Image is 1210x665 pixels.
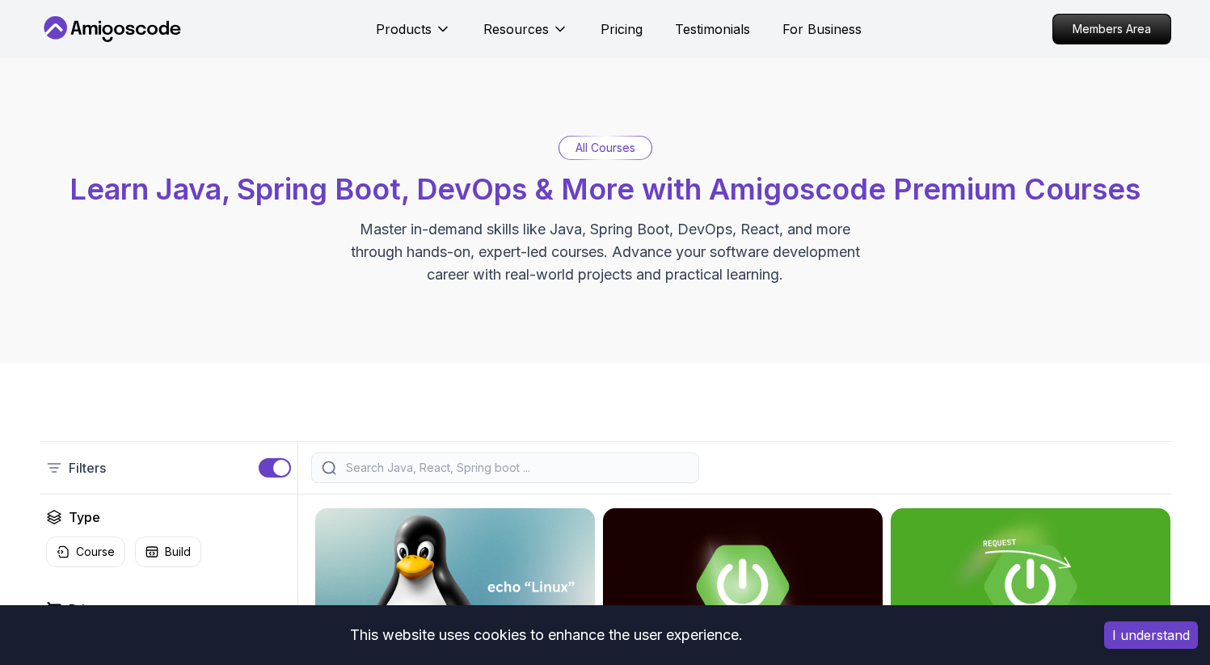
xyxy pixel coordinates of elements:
h2: Price [69,600,100,619]
a: Members Area [1052,14,1171,44]
p: Resources [483,19,549,39]
p: Course [76,544,115,560]
a: Testimonials [675,19,750,39]
img: Building APIs with Spring Boot card [891,508,1170,665]
p: Master in-demand skills like Java, Spring Boot, DevOps, React, and more through hands-on, expert-... [334,218,877,286]
button: Products [376,19,451,52]
p: Products [376,19,432,39]
a: For Business [782,19,862,39]
img: Advanced Spring Boot card [603,508,883,665]
button: Build [135,537,201,567]
p: All Courses [575,140,635,156]
span: Learn Java, Spring Boot, DevOps & More with Amigoscode Premium Courses [70,171,1140,207]
h2: Type [69,507,100,527]
button: Resources [483,19,568,52]
img: Linux Fundamentals card [315,508,595,665]
p: Build [165,544,191,560]
button: Course [46,537,125,567]
div: This website uses cookies to enhance the user experience. [12,617,1080,653]
p: Filters [69,458,106,478]
input: Search Java, React, Spring boot ... [343,460,689,476]
button: Accept cookies [1104,621,1198,649]
a: Pricing [601,19,643,39]
p: Members Area [1053,15,1170,44]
